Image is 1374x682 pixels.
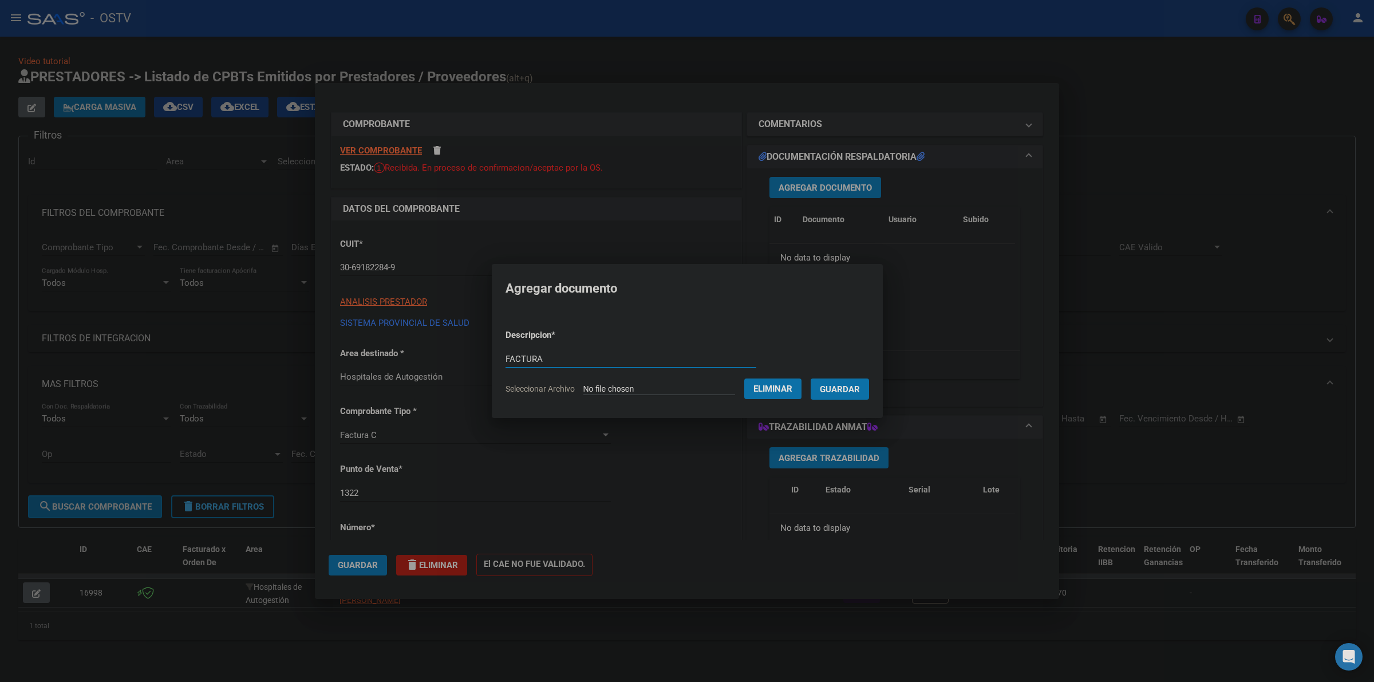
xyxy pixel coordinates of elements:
[506,384,575,393] span: Seleccionar Archivo
[811,379,869,400] button: Guardar
[820,384,860,395] span: Guardar
[753,384,792,394] span: Eliminar
[1335,643,1363,671] div: Open Intercom Messenger
[506,329,615,342] p: Descripcion
[744,379,801,399] button: Eliminar
[506,278,869,299] h2: Agregar documento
